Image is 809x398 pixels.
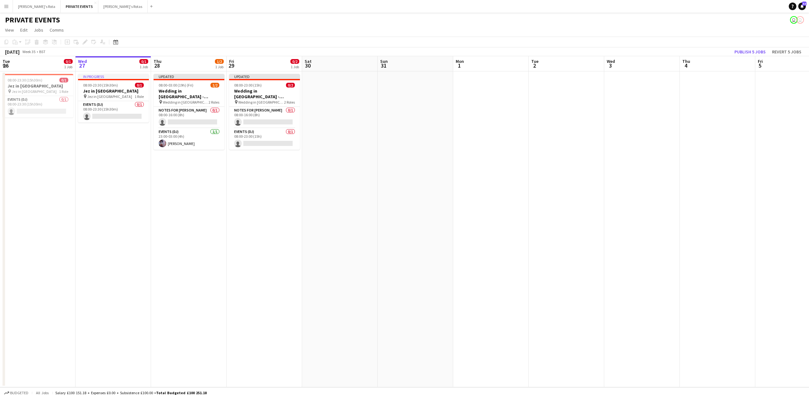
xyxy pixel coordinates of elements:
[228,62,234,69] span: 29
[3,96,73,118] app-card-role: Events (DJ)0/108:00-23:30 (15h30m)
[35,390,50,395] span: All jobs
[47,26,66,34] a: Comms
[455,62,464,69] span: 1
[229,58,234,64] span: Fri
[3,83,73,89] h3: Jez in [GEOGRAPHIC_DATA]
[758,58,763,64] span: Fri
[802,2,806,6] span: 32
[154,128,224,150] app-card-role: Events (DJ)1/123:00-03:00 (4h)[PERSON_NAME]
[21,49,37,54] span: Week 35
[380,58,388,64] span: Sun
[229,128,300,150] app-card-role: Events (DJ)0/108:00-23:00 (15h)
[682,58,690,64] span: Thu
[12,89,57,94] span: Jez in [GEOGRAPHIC_DATA]
[5,27,14,33] span: View
[2,62,10,69] span: 26
[531,58,538,64] span: Tue
[18,26,30,34] a: Edit
[606,62,615,69] span: 3
[78,101,149,123] app-card-role: Events (DJ)0/108:00-23:30 (15h30m)
[5,49,20,55] div: [DATE]
[304,62,312,69] span: 30
[3,58,10,64] span: Tue
[64,64,72,69] div: 1 Job
[757,62,763,69] span: 5
[10,391,28,395] span: Budgeted
[3,389,29,396] button: Budgeted
[98,0,148,13] button: [PERSON_NAME]'s Rotas
[140,64,148,69] div: 1 Job
[3,26,16,34] a: View
[798,3,806,10] a: 32
[61,0,98,13] button: PRIVATE EVENTS
[732,48,768,56] button: Publish 5 jobs
[59,78,68,82] span: 0/1
[154,88,224,99] h3: Wedding in [GEOGRAPHIC_DATA] - [PERSON_NAME]
[3,74,73,118] app-job-card: 08:00-23:30 (15h30m)0/1Jez in [GEOGRAPHIC_DATA] Jez in [GEOGRAPHIC_DATA]1 RoleEvents (DJ)0/108:00...
[5,15,60,25] h1: PRIVATE EVENTS
[50,27,64,33] span: Comms
[229,88,300,99] h3: Wedding in [GEOGRAPHIC_DATA] - [PERSON_NAME]
[159,83,193,87] span: 08:00-03:00 (19h) (Fri)
[20,27,27,33] span: Edit
[229,74,300,79] div: Updated
[31,26,46,34] a: Jobs
[64,59,73,64] span: 0/1
[234,83,262,87] span: 08:00-23:00 (15h)
[8,78,42,82] span: 08:00-23:30 (15h30m)
[154,74,224,150] app-job-card: Updated08:00-03:00 (19h) (Fri)1/2Wedding in [GEOGRAPHIC_DATA] - [PERSON_NAME] Wedding in [GEOGRAP...
[153,62,161,69] span: 28
[154,58,161,64] span: Thu
[13,0,61,13] button: [PERSON_NAME]'s Rota
[209,100,219,105] span: 2 Roles
[790,16,798,24] app-user-avatar: Victoria Goodsell
[530,62,538,69] span: 2
[305,58,312,64] span: Sat
[77,62,87,69] span: 27
[135,94,144,99] span: 1 Role
[156,390,207,395] span: Total Budgeted £100 251.18
[284,100,295,105] span: 2 Roles
[769,48,804,56] button: Revert 5 jobs
[78,74,149,79] div: In progress
[163,100,209,105] span: Wedding in [GEOGRAPHIC_DATA] - [PERSON_NAME]
[456,58,464,64] span: Mon
[39,49,46,54] div: BST
[238,100,284,105] span: Wedding in [GEOGRAPHIC_DATA] - [PERSON_NAME]
[83,83,118,87] span: 08:00-23:30 (15h30m)
[291,64,299,69] div: 1 Job
[78,74,149,123] app-job-card: In progress08:00-23:30 (15h30m)0/1Jez in [GEOGRAPHIC_DATA] Jez in [GEOGRAPHIC_DATA]1 RoleEvents (...
[154,107,224,128] app-card-role: Notes for [PERSON_NAME]0/108:00-16:00 (8h)
[215,64,223,69] div: 1 Job
[215,59,224,64] span: 1/2
[139,59,148,64] span: 0/1
[55,390,207,395] div: Salary £100 151.18 + Expenses £0.00 + Subsistence £100.00 =
[87,94,132,99] span: Jez in [GEOGRAPHIC_DATA]
[154,74,224,79] div: Updated
[607,58,615,64] span: Wed
[229,74,300,150] app-job-card: Updated08:00-23:00 (15h)0/2Wedding in [GEOGRAPHIC_DATA] - [PERSON_NAME] Wedding in [GEOGRAPHIC_DA...
[229,107,300,128] app-card-role: Notes for [PERSON_NAME]0/108:00-16:00 (8h)
[210,83,219,87] span: 1/2
[78,58,87,64] span: Wed
[78,88,149,94] h3: Jez in [GEOGRAPHIC_DATA]
[681,62,690,69] span: 4
[796,16,804,24] app-user-avatar: Katie Farrow
[135,83,144,87] span: 0/1
[34,27,43,33] span: Jobs
[379,62,388,69] span: 31
[290,59,299,64] span: 0/2
[286,83,295,87] span: 0/2
[59,89,68,94] span: 1 Role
